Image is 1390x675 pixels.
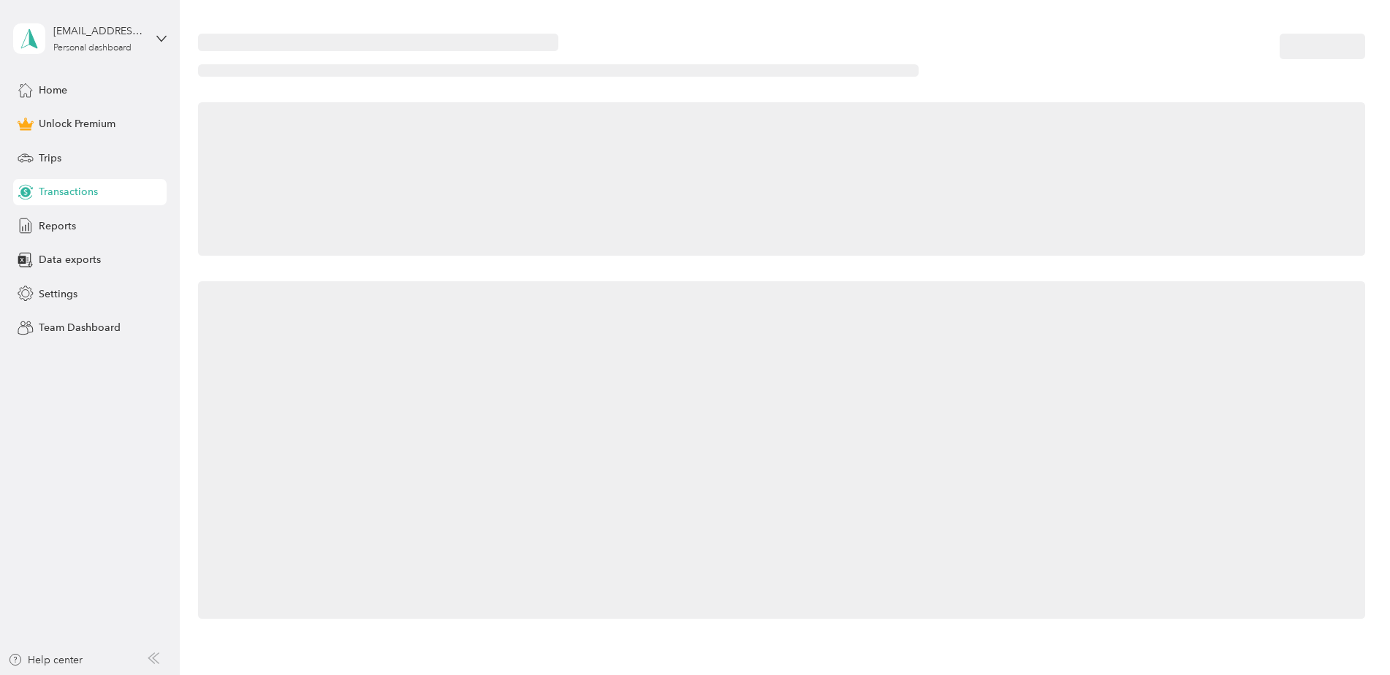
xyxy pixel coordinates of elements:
[39,83,67,98] span: Home
[53,23,145,39] div: [EMAIL_ADDRESS][DOMAIN_NAME]
[39,252,101,267] span: Data exports
[39,218,76,234] span: Reports
[39,184,98,199] span: Transactions
[39,116,115,131] span: Unlock Premium
[39,150,61,166] span: Trips
[1308,593,1390,675] iframe: Everlance-gr Chat Button Frame
[53,44,132,53] div: Personal dashboard
[8,652,83,668] button: Help center
[39,286,77,302] span: Settings
[39,320,121,335] span: Team Dashboard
